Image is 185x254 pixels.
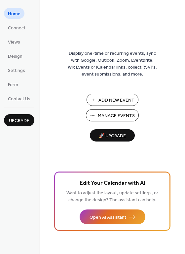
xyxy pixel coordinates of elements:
[4,65,29,76] a: Settings
[80,179,145,188] span: Edit Your Calendar with AI
[98,112,135,119] span: Manage Events
[66,189,158,205] span: Want to adjust the layout, update settings, or change the design? The assistant can help.
[4,22,29,33] a: Connect
[8,96,30,103] span: Contact Us
[90,214,126,221] span: Open AI Assistant
[68,50,157,78] span: Display one-time or recurring events, sync with Google, Outlook, Zoom, Eventbrite, Wix Events or ...
[4,93,34,104] a: Contact Us
[8,67,25,74] span: Settings
[4,8,24,19] a: Home
[9,117,29,124] span: Upgrade
[4,79,22,90] a: Form
[86,109,139,121] button: Manage Events
[4,114,34,126] button: Upgrade
[80,209,145,224] button: Open AI Assistant
[98,97,134,104] span: Add New Event
[8,39,20,46] span: Views
[8,81,18,88] span: Form
[8,25,25,32] span: Connect
[8,11,20,17] span: Home
[4,50,26,61] a: Design
[8,53,22,60] span: Design
[90,129,135,142] button: 🚀 Upgrade
[4,36,24,47] a: Views
[94,132,131,141] span: 🚀 Upgrade
[87,94,138,106] button: Add New Event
